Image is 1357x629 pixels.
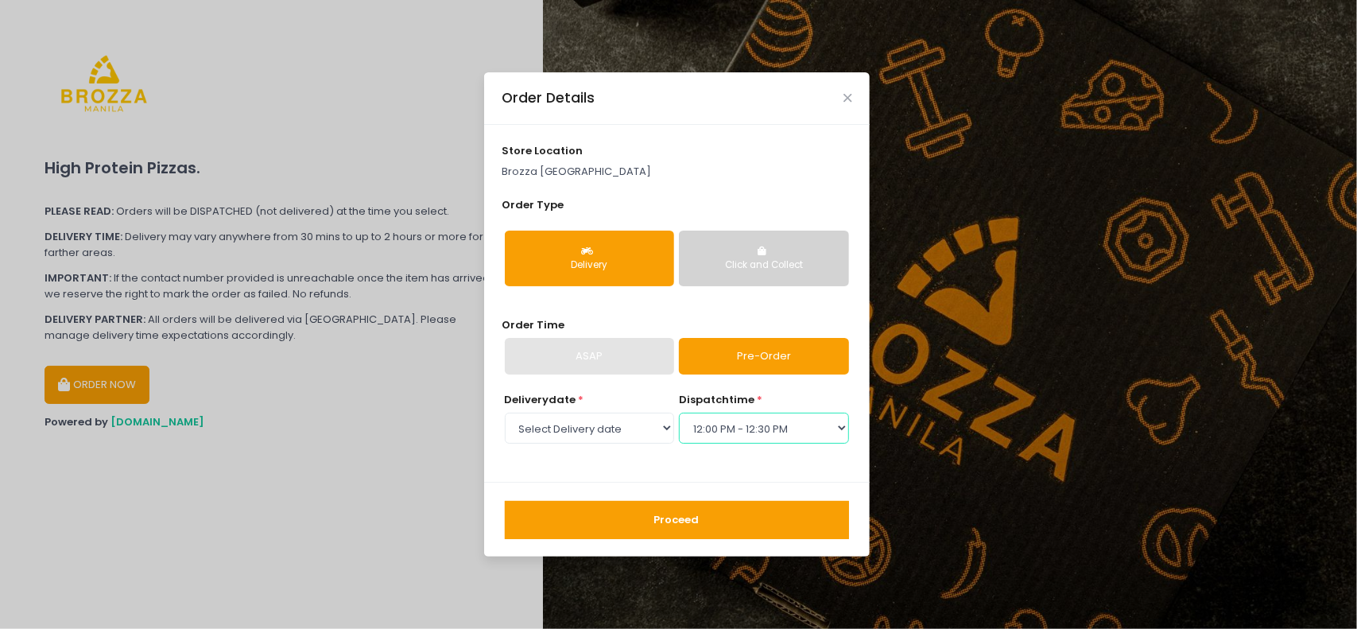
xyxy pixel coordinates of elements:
div: Order Details [502,87,595,108]
span: Delivery date [505,392,576,407]
div: Click and Collect [690,258,837,273]
p: Brozza [GEOGRAPHIC_DATA] [502,164,851,180]
button: Proceed [505,501,849,539]
button: Close [843,94,851,102]
span: Order Type [502,197,564,212]
span: store location [502,143,583,158]
div: Delivery [516,258,663,273]
span: Order Time [502,317,564,332]
a: Pre-Order [679,338,848,375]
button: Delivery [505,231,674,286]
span: dispatch time [679,392,754,407]
button: Click and Collect [679,231,848,286]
